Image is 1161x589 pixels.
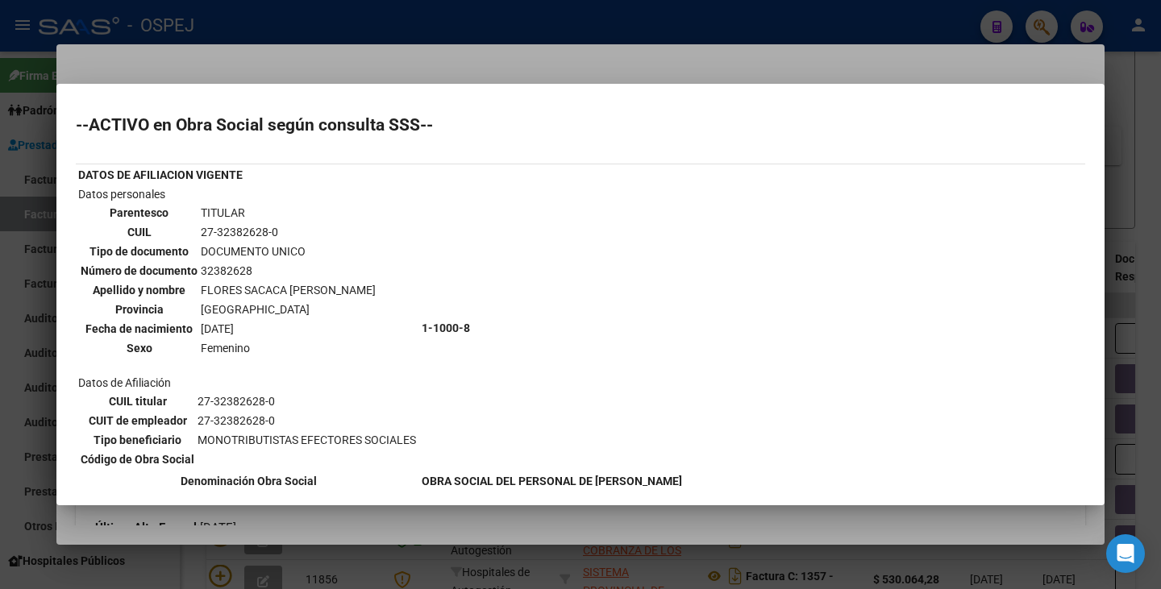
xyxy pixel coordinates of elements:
td: 27-32382628-0 [197,392,417,410]
th: Fecha de nacimiento [80,320,198,338]
td: 27-32382628-0 [197,412,417,429]
b: 1-1000-8 [422,321,470,334]
th: Apellido y nombre [80,281,198,299]
th: Provincia [80,301,198,318]
td: [GEOGRAPHIC_DATA] [200,301,377,318]
th: Número de documento [80,262,198,280]
th: Tipo de documento [80,243,198,260]
td: Femenino [200,339,377,357]
th: Código de Obra Social [80,450,195,468]
th: Parentesco [80,204,198,222]
td: TITULAR [200,204,377,222]
td: 32382628 [200,262,377,280]
b: DATOS DE AFILIACION VIGENTE [78,168,243,181]
h2: --ACTIVO en Obra Social según consulta SSS-- [76,117,1085,133]
th: CUIT de empleador [80,412,195,429]
td: MONOTRIBUTISTAS EFECTORES SOCIALES [197,431,417,449]
th: Sexo [80,339,198,357]
th: CUIL [80,223,198,241]
td: FLORES SACACA [PERSON_NAME] [200,281,377,299]
th: Tipo beneficiario [80,431,195,449]
td: DOCUMENTO UNICO [200,243,377,260]
div: Open Intercom Messenger [1106,534,1145,573]
b: OBRA SOCIAL DEL PERSONAL DE [PERSON_NAME] [422,475,682,487]
td: 27-32382628-0 [200,223,377,241]
th: Denominación Obra Social [77,472,419,490]
th: CUIL titular [80,392,195,410]
td: Datos personales Datos de Afiliación [77,185,419,471]
td: [DATE] [200,320,377,338]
